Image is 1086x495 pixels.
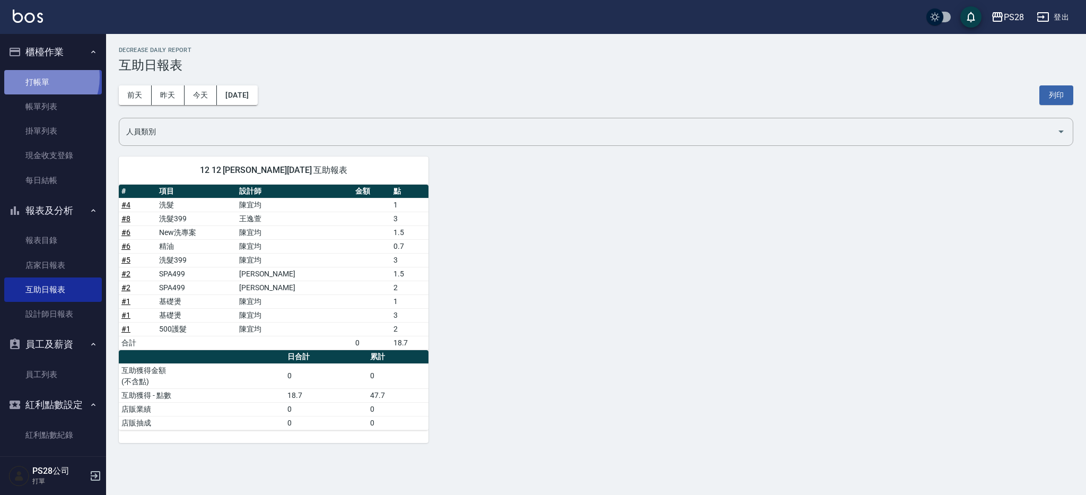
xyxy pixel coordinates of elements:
button: 報表及分析 [4,197,102,224]
td: 陳宜均 [237,225,353,239]
td: 0 [285,363,368,388]
td: 店販抽成 [119,416,285,430]
th: # [119,185,156,198]
a: #4 [121,201,130,209]
button: 櫃檯作業 [4,38,102,66]
input: 人員名稱 [124,123,1053,141]
td: 0 [367,363,428,388]
td: 陳宜均 [237,308,353,322]
button: PS28 [987,6,1028,28]
td: 1 [391,294,428,308]
th: 設計師 [237,185,353,198]
div: PS28 [1004,11,1024,24]
button: 列印 [1039,85,1073,105]
td: [PERSON_NAME] [237,267,353,281]
h2: Decrease Daily Report [119,47,1073,54]
td: 2 [391,322,428,336]
a: 打帳單 [4,70,102,94]
a: 設計師日報表 [4,302,102,326]
a: 每日結帳 [4,168,102,193]
td: 陳宜均 [237,239,353,253]
th: 累計 [367,350,428,364]
a: 店家日報表 [4,253,102,277]
td: SPA499 [156,267,236,281]
td: 0 [285,402,368,416]
th: 金額 [353,185,390,198]
td: 洗髮399 [156,253,236,267]
a: 互助日報表 [4,277,102,302]
td: 洗髮399 [156,212,236,225]
a: 帳單列表 [4,94,102,119]
a: 員工列表 [4,362,102,387]
td: 0.7 [391,239,428,253]
span: 12 12 [PERSON_NAME][DATE] 互助報表 [132,165,416,176]
td: 3 [391,308,428,322]
td: 18.7 [391,336,428,350]
td: 合計 [119,336,156,350]
button: save [960,6,982,28]
td: 基礎燙 [156,294,236,308]
h3: 互助日報表 [119,58,1073,73]
td: 基礎燙 [156,308,236,322]
th: 點 [391,185,428,198]
button: [DATE] [217,85,257,105]
h5: PS28公司 [32,466,86,476]
td: 互助獲得金額 (不含點) [119,363,285,388]
td: 陳宜均 [237,253,353,267]
a: #1 [121,297,130,306]
a: #1 [121,311,130,319]
a: #6 [121,228,130,237]
td: 精油 [156,239,236,253]
button: 紅利點數設定 [4,391,102,419]
td: 王逸萱 [237,212,353,225]
td: SPA499 [156,281,236,294]
a: #1 [121,325,130,333]
button: 前天 [119,85,152,105]
button: 今天 [185,85,217,105]
td: 洗髮 [156,198,236,212]
th: 項目 [156,185,236,198]
td: New洗專案 [156,225,236,239]
td: 0 [353,336,390,350]
img: Person [8,465,30,487]
a: 掛單列表 [4,119,102,143]
td: 0 [285,416,368,430]
td: [PERSON_NAME] [237,281,353,294]
td: 陳宜均 [237,294,353,308]
a: 紅利點數紀錄 [4,423,102,447]
td: 0 [367,416,428,430]
a: #8 [121,214,130,223]
td: 陳宜均 [237,322,353,336]
button: Open [1053,123,1070,140]
td: 18.7 [285,388,368,402]
td: 互助獲得 - 點數 [119,388,285,402]
button: 登出 [1032,7,1073,27]
a: #5 [121,256,130,264]
td: 2 [391,281,428,294]
td: 500護髮 [156,322,236,336]
table: a dense table [119,185,428,350]
p: 打單 [32,476,86,486]
a: 現金收支登錄 [4,143,102,168]
td: 陳宜均 [237,198,353,212]
td: 47.7 [367,388,428,402]
img: Logo [13,10,43,23]
td: 1 [391,198,428,212]
td: 3 [391,212,428,225]
td: 1.5 [391,267,428,281]
th: 日合計 [285,350,368,364]
a: #2 [121,283,130,292]
button: 員工及薪資 [4,331,102,358]
td: 0 [367,402,428,416]
a: #2 [121,270,130,278]
td: 店販業績 [119,402,285,416]
a: 報表目錄 [4,228,102,253]
td: 1.5 [391,225,428,239]
a: #6 [121,242,130,250]
td: 3 [391,253,428,267]
table: a dense table [119,350,428,430]
button: 昨天 [152,85,185,105]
